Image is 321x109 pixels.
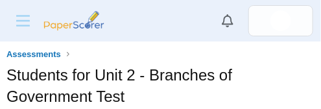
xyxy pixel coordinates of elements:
[6,49,61,59] span: Assessments
[8,8,38,34] button: Menu
[42,11,106,30] img: PaperScorer
[213,6,242,35] a: Alerts
[270,10,291,31] span: Casey Shaffer
[248,5,313,36] a: ps.08Dk8HiHb5BR1L0X
[270,10,291,31] img: ps.08Dk8HiHb5BR1L0X
[6,64,315,108] h1: Students for Unit 2 - Branches of Government Test
[3,46,64,62] a: Assessments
